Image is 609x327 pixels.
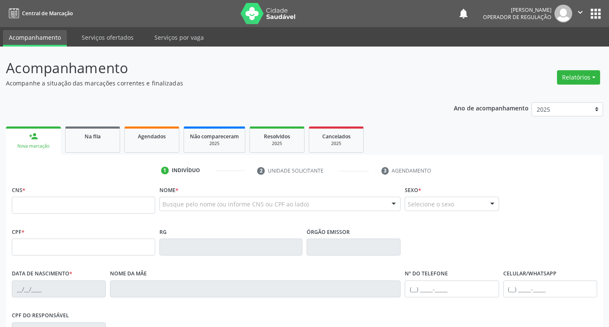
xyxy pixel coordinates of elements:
span: Operador de regulação [483,14,551,21]
a: Central de Marcação [6,6,73,20]
span: Na fila [85,133,101,140]
img: img [554,5,572,22]
span: Agendados [138,133,166,140]
span: Cancelados [322,133,351,140]
label: CNS [12,184,25,197]
label: Nome [159,184,178,197]
input: (__) _____-_____ [405,280,499,297]
span: Resolvidos [264,133,290,140]
span: Central de Marcação [22,10,73,17]
button:  [572,5,588,22]
label: RG [159,225,167,239]
a: Serviços por vaga [148,30,210,45]
i:  [576,8,585,17]
label: CPF [12,225,25,239]
span: Selecione o sexo [408,200,454,209]
button: notifications [458,8,469,19]
label: Nome da mãe [110,267,147,280]
label: Celular/WhatsApp [503,267,557,280]
label: Órgão emissor [307,225,350,239]
div: person_add [29,132,38,141]
label: CPF do responsável [12,309,69,322]
a: Acompanhamento [3,30,67,47]
label: Sexo [405,184,421,197]
span: Busque pelo nome (ou informe CNS ou CPF ao lado) [162,200,309,209]
div: 2025 [315,140,357,147]
p: Acompanhe a situação das marcações correntes e finalizadas [6,79,424,88]
div: Indivíduo [172,167,200,174]
div: 1 [161,167,169,174]
input: __/__/____ [12,280,106,297]
button: Relatórios [557,70,600,85]
div: Nova marcação [12,143,55,149]
span: Não compareceram [190,133,239,140]
a: Serviços ofertados [76,30,140,45]
label: Nº do Telefone [405,267,448,280]
div: 2025 [256,140,298,147]
label: Data de nascimento [12,267,72,280]
p: Acompanhamento [6,58,424,79]
p: Ano de acompanhamento [454,102,529,113]
div: [PERSON_NAME] [483,6,551,14]
div: 2025 [190,140,239,147]
input: (__) _____-_____ [503,280,597,297]
button: apps [588,6,603,21]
